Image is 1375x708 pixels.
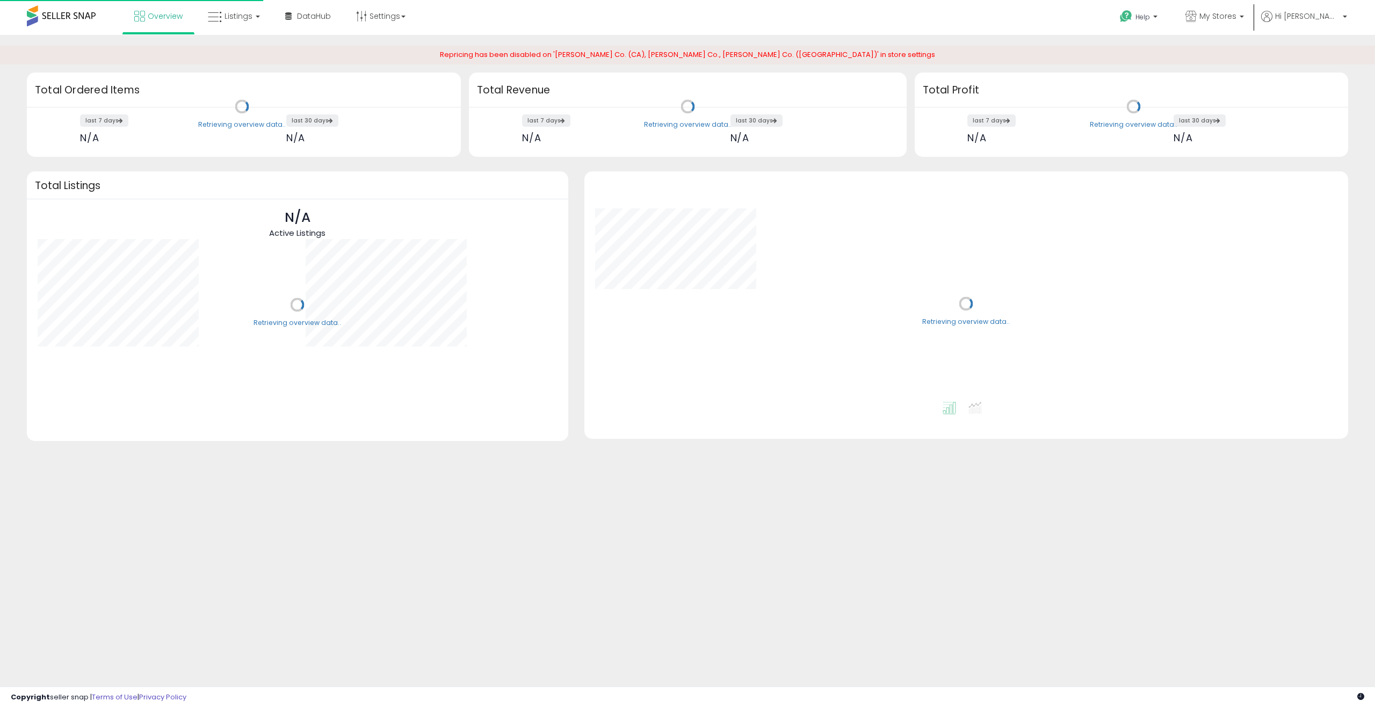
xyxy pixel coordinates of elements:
[1135,12,1150,21] span: Help
[254,318,341,328] div: Retrieving overview data..
[1119,10,1133,23] i: Get Help
[1090,120,1177,129] div: Retrieving overview data..
[922,317,1010,327] div: Retrieving overview data..
[440,49,935,60] span: Repricing has been disabled on '[PERSON_NAME] Co. (CA), [PERSON_NAME] Co., [PERSON_NAME] Co. ([GE...
[297,11,331,21] span: DataHub
[1275,11,1340,21] span: Hi [PERSON_NAME]
[1199,11,1236,21] span: My Stores
[148,11,183,21] span: Overview
[198,120,286,129] div: Retrieving overview data..
[225,11,252,21] span: Listings
[1261,11,1347,35] a: Hi [PERSON_NAME]
[644,120,732,129] div: Retrieving overview data..
[1111,2,1168,35] a: Help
